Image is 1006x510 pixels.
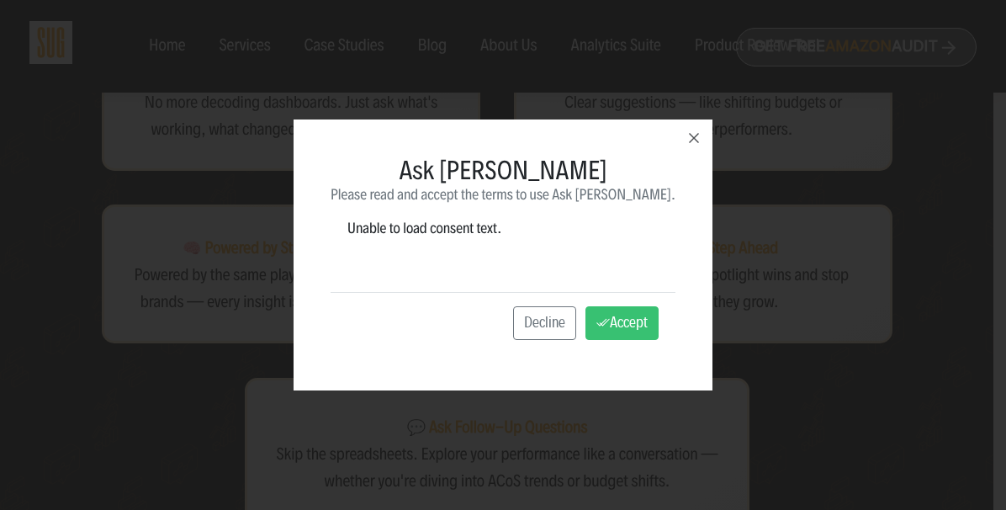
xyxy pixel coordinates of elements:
button: Close [675,120,712,157]
div: Unable to load consent text. [331,205,675,292]
button: Decline [513,306,576,340]
button: Accept [585,306,659,340]
p: Please read and accept the terms to use Ask [PERSON_NAME]. [331,184,675,205]
h3: Ask [PERSON_NAME] [331,157,675,185]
